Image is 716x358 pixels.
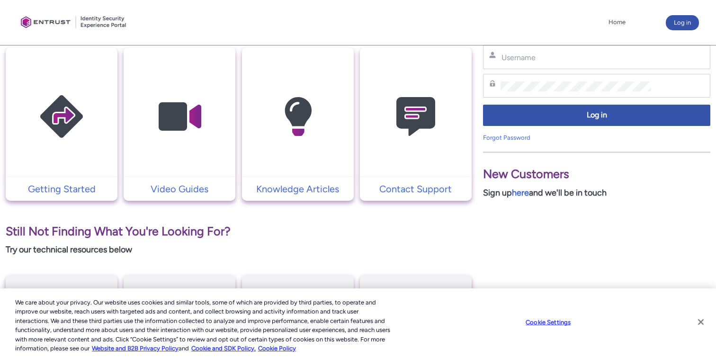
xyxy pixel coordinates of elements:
iframe: Qualified Messenger [461,71,716,358]
p: Getting Started [10,182,113,196]
p: Video Guides [128,182,231,196]
img: Getting Started [17,66,107,168]
button: Cookie Settings [519,313,578,332]
button: Close [690,312,711,332]
p: Try our technical resources below [6,243,472,256]
p: Knowledge Articles [247,182,349,196]
a: Contact Support [360,182,472,196]
a: Cookie Policy [258,345,296,352]
a: Getting Started [6,182,117,196]
div: We care about your privacy. Our website uses cookies and similar tools, some of which are provide... [15,298,394,353]
img: Contact Support [371,66,461,168]
a: More information about our cookie policy., opens in a new tab [92,345,179,352]
a: Video Guides [124,182,235,196]
p: Contact Support [365,182,467,196]
a: Home [606,15,628,29]
a: Cookie and SDK Policy. [191,345,256,352]
a: Knowledge Articles [242,182,354,196]
img: Knowledge Articles [253,66,343,168]
button: Log in [666,15,699,30]
img: Video Guides [134,66,224,168]
p: Still Not Finding What You're Looking For? [6,223,472,241]
input: Username [501,53,651,63]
